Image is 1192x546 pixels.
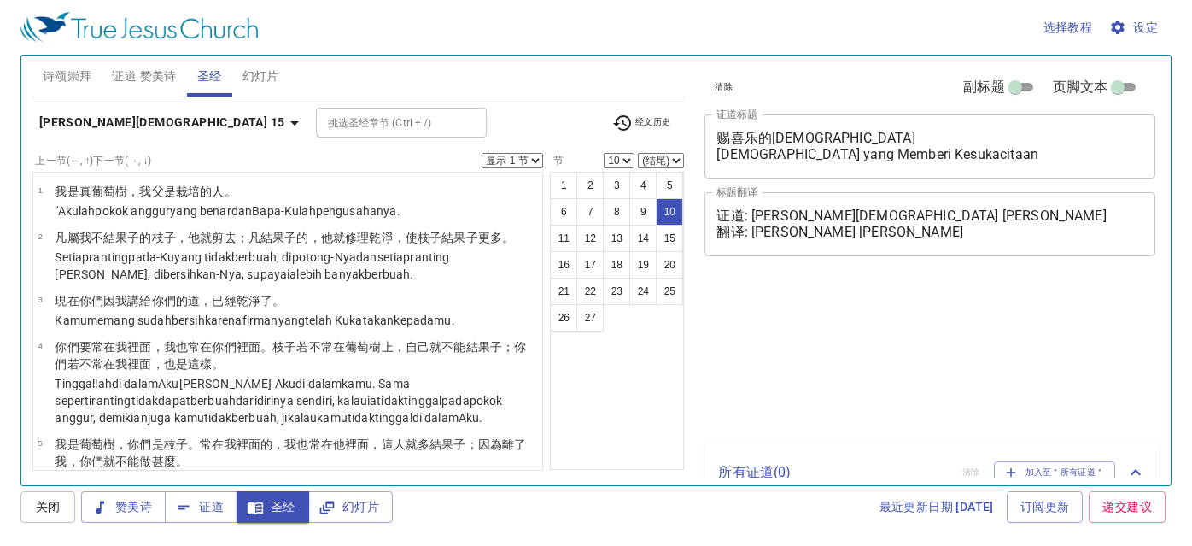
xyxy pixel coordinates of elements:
span: 圣经 [197,66,222,87]
span: 2 [38,232,42,241]
button: 2 [576,172,604,199]
wg5342: 果子 [272,231,514,244]
span: 诗颂崇拜 [43,66,92,87]
wg2814: ，他就剪去 [176,231,514,244]
a: 最近更新日期 [DATE] [873,491,1001,523]
wg3056: ，已經 [200,294,284,308]
button: 3 [603,172,630,199]
button: 关闭 [20,491,75,523]
wg3361: berbuah [55,250,449,281]
span: 副标题 [963,77,1004,97]
p: Tinggallah [55,375,537,426]
wg2532: Bapa-Kulah [252,204,400,218]
button: 6 [550,198,577,226]
span: 清除 [715,79,733,95]
wg1700: ，你們就不能 [67,455,189,468]
p: 我 [55,183,400,200]
wg4160: 甚麼 [152,455,188,468]
button: 经文历史 [602,110,681,136]
wg3306: di dalam [412,411,483,425]
button: 20 [656,251,683,279]
wg1223: firman [242,314,455,327]
button: 18 [603,251,630,279]
wg3962: 是 [164,185,237,198]
wg1510: 葡萄樹 [55,437,526,468]
wg2235: 你們 [79,294,285,308]
span: 3 [38,295,42,304]
wg3739: telah Kukatakan [305,314,455,327]
wg228: dan [231,204,400,218]
label: 上一节 (←, ↑) 下一节 (→, ↓) [35,156,151,166]
button: 22 [576,278,604,305]
button: 10 [656,198,683,226]
wg5213: 的道 [176,294,284,308]
img: True Jesus Church [20,12,258,43]
span: 证道 赞美诗 [112,66,176,87]
wg575: dirinya sendiri [55,394,502,425]
button: 4 [629,172,657,199]
button: 24 [629,278,657,305]
wg2531: ranting [55,394,502,425]
button: 1 [550,172,577,199]
wg3779: juga kamu [148,411,483,425]
p: Setiap [55,249,537,283]
wg3450: pengusahanya [316,204,400,218]
wg5213: 裡面 [55,340,526,371]
wg3306: tidak [348,411,483,425]
button: 幻灯片 [308,491,393,523]
wg2590: 的枝子 [139,231,514,244]
wg3956: ranting [55,250,449,281]
wg1722: kamu [55,377,502,425]
button: 设定 [1106,12,1165,44]
wg1092: . [397,204,400,218]
p: 凡 [55,229,537,246]
span: 页脚文本 [1053,77,1108,97]
wg2076: 栽培的人 [176,185,237,198]
wg2513: karena [205,314,455,327]
wg1722: 。枝子 [55,340,526,371]
wg1698: 裡面 [127,357,224,371]
span: 赞美诗 [95,496,152,518]
wg1722: Aku [459,411,483,425]
wg2508: , supaya [242,267,414,281]
wg2814: pada-Ku [55,250,449,281]
button: 9 [629,198,657,226]
button: 23 [603,278,630,305]
button: 5 [656,172,683,199]
button: 圣经 [237,491,309,523]
wg1722: ，也是 [152,357,225,371]
wg228: 葡萄樹 [91,185,237,198]
p: 我 [55,436,537,470]
wg3756: dapat [55,394,502,425]
wg3362: 不常 [79,357,225,371]
button: 清除 [704,77,743,97]
div: 所有证道(0)清除加入至＂所有证道＂ [704,444,1160,501]
wg5213: . [452,314,455,327]
wg3306: di dalam [55,377,502,425]
span: 圣经 [250,496,295,518]
button: 17 [576,251,604,279]
wg1510: 真 [79,185,237,198]
wg2443: ia [287,267,413,281]
wg1473: 是 [55,437,526,468]
wg1410: 做 [139,455,188,468]
wg5210: memang sudah [87,314,455,327]
wg2235: bersih [172,314,455,327]
p: 你們要常在 [55,338,537,373]
wg5342: 果子 [453,231,514,244]
b: [PERSON_NAME][DEMOGRAPHIC_DATA] 15 [39,112,285,133]
wg2814: tidak [55,394,502,425]
button: 14 [629,225,657,252]
wg5210: tidak [204,411,482,425]
p: "Akulah [55,203,400,220]
wg288: ，我 [127,185,236,198]
wg2075: 了。 [260,294,284,308]
wg288: , demikian [93,411,482,425]
button: 赞美诗 [81,491,166,523]
button: 16 [550,251,577,279]
wg1722: 我 [79,231,515,244]
button: 15 [656,225,683,252]
a: 订阅更新 [1007,491,1084,523]
wg1437: kamu [317,411,482,425]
